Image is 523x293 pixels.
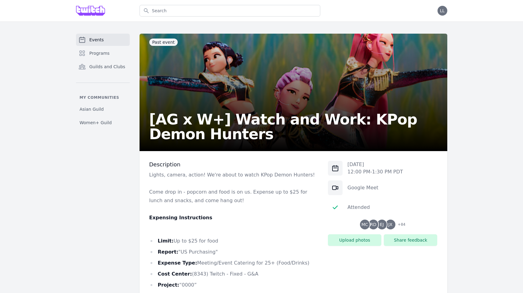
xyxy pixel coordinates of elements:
[394,221,405,229] span: + 84
[158,249,179,255] strong: Report:
[76,34,130,128] nav: Sidebar
[149,39,178,46] span: Past event
[89,50,110,56] span: Programs
[158,260,197,266] strong: Expense Type:
[80,106,104,112] span: Asian Guild
[347,161,403,168] p: [DATE]
[347,168,403,176] p: 12:00 PM - 1:30 PM PDT
[149,171,318,179] p: Lights, camera, action! We're about to watch KPop Demon Hunters!
[80,120,112,126] span: Women+ Guild
[76,95,130,100] p: My communities
[76,117,130,128] a: Women+ Guild
[149,161,318,168] h3: Description
[440,9,445,13] span: LL
[149,281,318,289] li: “0000”
[149,259,318,267] li: Meeting/Event Catering for 25+ (Food/Drinks)
[438,6,447,16] button: LL
[380,222,384,227] span: EJ
[89,64,125,70] span: Guilds and Clubs
[76,34,130,46] a: Events
[76,47,130,59] a: Programs
[149,270,318,278] li: (8343) Twitch - Fixed - G&A
[347,185,378,191] a: Google Meet
[149,112,438,141] h2: [AG x W+] Watch and Work: KPop Demon Hunters
[370,222,376,227] span: RD
[361,222,368,227] span: MC
[384,234,437,246] button: Share feedback
[158,271,192,277] strong: Cost Center:
[149,248,318,256] li: "US Purchasing"
[149,215,212,221] strong: Expensing Instructions
[328,234,381,246] button: Upload photos
[140,5,320,17] input: Search
[76,104,130,115] a: Asian Guild
[158,238,174,244] strong: Limit:
[149,188,318,205] p: Come drop in - popcorn and food is on us. Expense up to $25 for lunch and snacks, and come hang out!
[347,204,370,211] div: Attended
[76,6,105,16] img: Grove
[388,222,393,227] span: JX
[149,237,318,245] li: Up to $25 for food
[158,282,179,288] strong: Project:
[76,61,130,73] a: Guilds and Clubs
[89,37,104,43] span: Events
